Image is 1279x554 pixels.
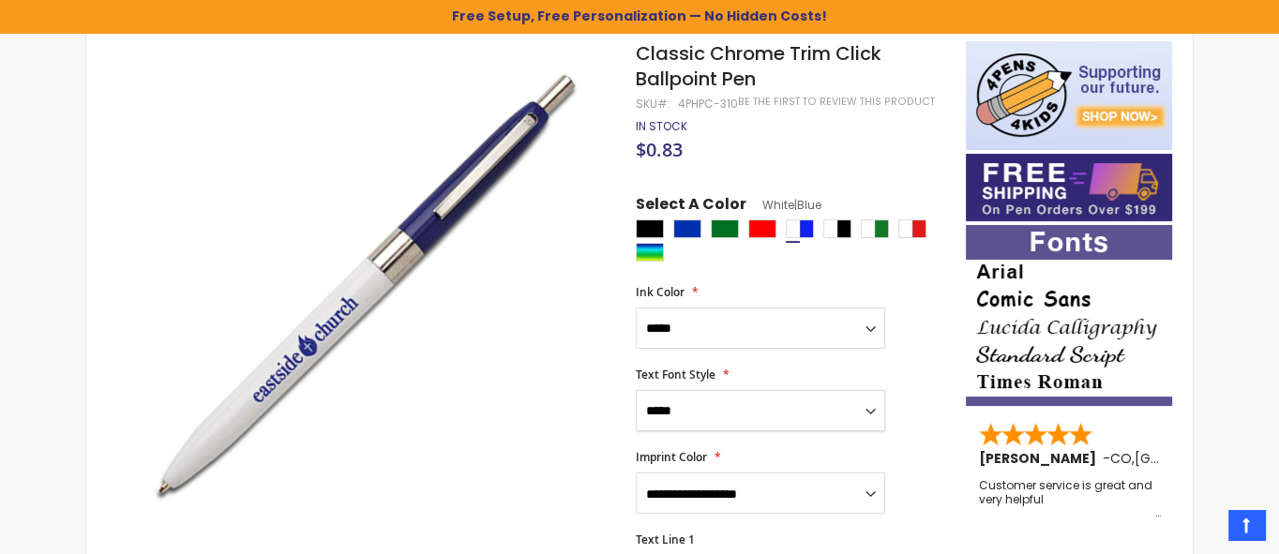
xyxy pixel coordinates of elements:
[636,40,881,92] span: Classic Chrome Trim Click Ballpoint Pen
[1124,503,1279,554] iframe: Google Customer Reviews
[746,197,821,213] span: White|Blue
[861,219,889,238] div: White|Green
[636,284,685,300] span: Ink Color
[678,97,738,112] div: 4PHPC-310
[966,41,1172,150] img: 4pens 4 kids
[898,219,926,238] div: White|Red
[711,219,739,238] div: Green
[1103,449,1272,468] span: - ,
[823,219,851,238] div: White|Black
[966,154,1172,221] img: Free shipping on orders over $199
[636,243,664,262] div: Assorted
[748,219,776,238] div: Red
[636,118,687,134] span: In stock
[636,96,670,112] strong: SKU
[636,137,683,162] span: $0.83
[124,38,610,525] img: white-blue-4phpc-310-classic-chrome-trim-click-ballpoint-pen_1.jpg
[636,367,715,382] span: Text Font Style
[636,449,707,465] span: Imprint Color
[636,194,746,219] span: Select A Color
[738,95,935,109] a: Be the first to review this product
[979,479,1161,519] div: Customer service is great and very helpful
[979,449,1103,468] span: [PERSON_NAME]
[966,225,1172,406] img: font-personalization-examples
[1110,449,1132,468] span: CO
[1135,449,1272,468] span: [GEOGRAPHIC_DATA]
[636,119,687,134] div: Availability
[673,219,701,238] div: Blue
[636,532,695,547] span: Text Line 1
[786,219,814,238] div: White|Blue
[636,219,664,238] div: Black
